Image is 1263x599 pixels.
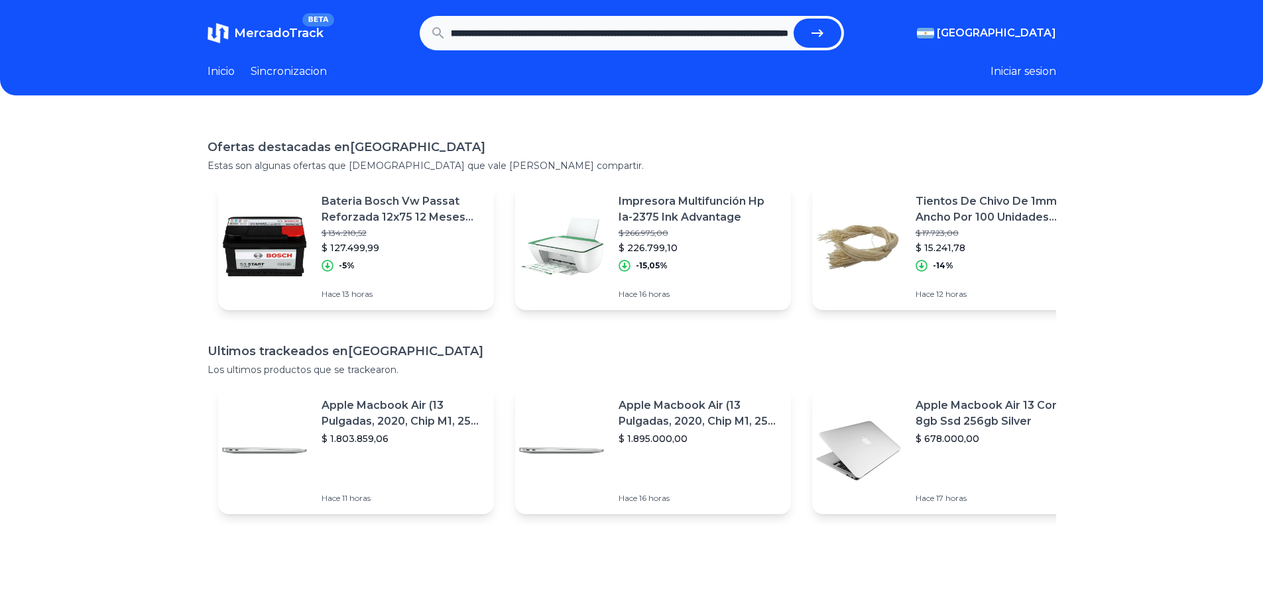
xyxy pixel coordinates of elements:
[302,13,333,27] span: BETA
[916,398,1077,429] p: Apple Macbook Air 13 Core I5 8gb Ssd 256gb Silver
[636,260,668,271] p: -15,05%
[619,398,780,429] p: Apple Macbook Air (13 Pulgadas, 2020, Chip M1, 256 Gb De Ssd, 8 Gb De Ram) - Plata
[515,404,608,497] img: Featured image
[208,342,1056,360] h1: Ultimos trackeados en [GEOGRAPHIC_DATA]
[208,64,235,80] a: Inicio
[812,404,905,497] img: Featured image
[812,387,1088,514] a: Featured imageApple Macbook Air 13 Core I5 8gb Ssd 256gb Silver$ 678.000,00Hace 17 horas
[917,25,1056,41] button: [GEOGRAPHIC_DATA]
[619,228,780,239] p: $ 266.975,00
[322,432,483,445] p: $ 1.803.859,06
[322,398,483,429] p: Apple Macbook Air (13 Pulgadas, 2020, Chip M1, 256 Gb De Ssd, 8 Gb De Ram) - Plata
[322,289,483,299] p: Hace 13 horas
[916,289,1077,299] p: Hace 12 horas
[208,159,1056,172] p: Estas son algunas ofertas que [DEMOGRAPHIC_DATA] que vale [PERSON_NAME] compartir.
[339,260,355,271] p: -5%
[322,241,483,254] p: $ 127.499,99
[916,193,1077,225] p: Tientos De Chivo De 1mm De Ancho Por 100 Unidades [PERSON_NAME]
[322,493,483,504] p: Hace 11 horas
[515,200,608,293] img: Featured image
[619,493,780,504] p: Hace 16 horas
[916,241,1077,254] p: $ 15.241,78
[916,228,1077,239] p: $ 17.723,00
[208,138,1056,156] h1: Ofertas destacadas en [GEOGRAPHIC_DATA]
[917,28,934,38] img: Argentina
[991,64,1056,80] button: Iniciar sesion
[208,23,324,44] a: MercadoTrackBETA
[322,193,483,225] p: Bateria Bosch Vw Passat Reforzada 12x75 12 Meses Garantia
[933,260,953,271] p: -14%
[619,193,780,225] p: Impresora Multifunción Hp Ia-2375 Ink Advantage
[218,183,494,310] a: Featured imageBateria Bosch Vw Passat Reforzada 12x75 12 Meses Garantia$ 134.210,52$ 127.499,99-5...
[322,228,483,239] p: $ 134.210,52
[234,26,324,40] span: MercadoTrack
[208,363,1056,376] p: Los ultimos productos que se trackearon.
[251,64,327,80] a: Sincronizacion
[619,289,780,299] p: Hace 16 horas
[515,183,791,310] a: Featured imageImpresora Multifunción Hp Ia-2375 Ink Advantage$ 266.975,00$ 226.799,10-15,05%Hace ...
[812,183,1088,310] a: Featured imageTientos De Chivo De 1mm De Ancho Por 100 Unidades [PERSON_NAME]$ 17.723,00$ 15.241,...
[515,387,791,514] a: Featured imageApple Macbook Air (13 Pulgadas, 2020, Chip M1, 256 Gb De Ssd, 8 Gb De Ram) - Plata$...
[218,404,311,497] img: Featured image
[619,432,780,445] p: $ 1.895.000,00
[937,25,1056,41] span: [GEOGRAPHIC_DATA]
[218,200,311,293] img: Featured image
[916,432,1077,445] p: $ 678.000,00
[916,493,1077,504] p: Hace 17 horas
[208,23,229,44] img: MercadoTrack
[619,241,780,254] p: $ 226.799,10
[812,200,905,293] img: Featured image
[218,387,494,514] a: Featured imageApple Macbook Air (13 Pulgadas, 2020, Chip M1, 256 Gb De Ssd, 8 Gb De Ram) - Plata$...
